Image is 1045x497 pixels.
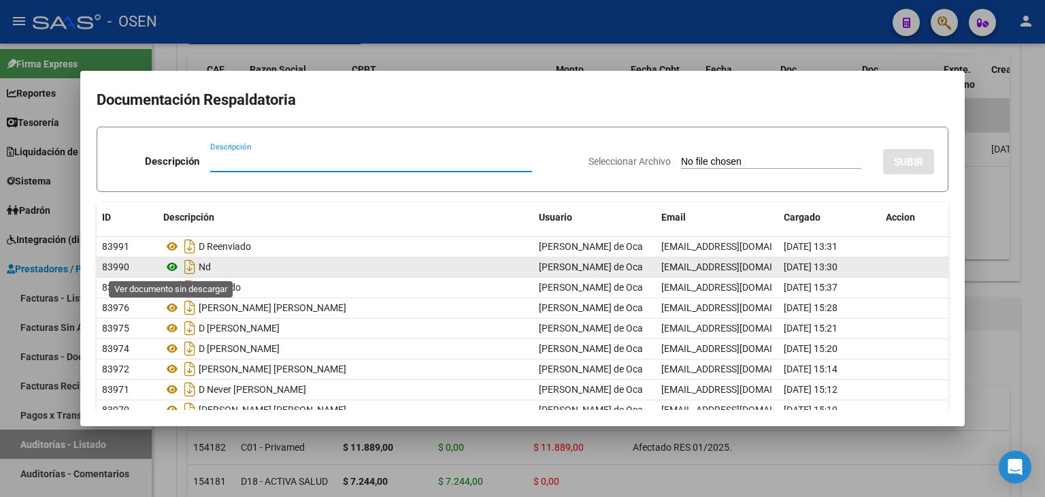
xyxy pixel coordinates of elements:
[539,302,643,313] span: [PERSON_NAME] de Oca
[661,282,812,293] span: [EMAIL_ADDRESS][DOMAIN_NAME]
[181,297,199,319] i: Descargar documento
[163,338,528,359] div: D [PERSON_NAME]
[661,384,812,395] span: [EMAIL_ADDRESS][DOMAIN_NAME]
[181,236,199,257] i: Descargar documento
[102,323,129,334] span: 83975
[883,149,934,174] button: SUBIR
[588,156,671,167] span: Seleccionar Archivo
[163,236,528,257] div: D Reenviado
[661,302,812,313] span: [EMAIL_ADDRESS][DOMAIN_NAME]
[661,212,686,223] span: Email
[784,404,837,415] span: [DATE] 15:10
[539,282,643,293] span: [PERSON_NAME] de Oca
[539,364,643,374] span: [PERSON_NAME] de Oca
[661,364,812,374] span: [EMAIL_ADDRESS][DOMAIN_NAME]
[886,212,915,223] span: Accion
[999,451,1031,483] div: Open Intercom Messenger
[539,384,643,395] span: [PERSON_NAME] de Oca
[102,404,129,415] span: 83970
[784,261,837,272] span: [DATE] 13:30
[784,282,837,293] span: [DATE] 15:37
[163,317,528,339] div: D [PERSON_NAME]
[661,261,812,272] span: [EMAIL_ADDRESS][DOMAIN_NAME]
[102,241,129,252] span: 83991
[539,212,572,223] span: Usuario
[102,384,129,395] span: 83971
[784,384,837,395] span: [DATE] 15:12
[894,156,923,168] span: SUBIR
[102,302,129,313] span: 83976
[661,404,812,415] span: [EMAIL_ADDRESS][DOMAIN_NAME]
[784,302,837,313] span: [DATE] 15:28
[102,261,129,272] span: 83990
[661,343,812,354] span: [EMAIL_ADDRESS][DOMAIN_NAME]
[539,323,643,334] span: [PERSON_NAME] de Oca
[784,343,837,354] span: [DATE] 15:20
[102,282,129,293] span: 83978
[539,261,643,272] span: [PERSON_NAME] de Oca
[661,323,812,334] span: [EMAIL_ADDRESS][DOMAIN_NAME]
[181,338,199,359] i: Descargar documento
[661,241,812,252] span: [EMAIL_ADDRESS][DOMAIN_NAME]
[163,212,214,223] span: Descripción
[539,343,643,354] span: [PERSON_NAME] de Oca
[181,256,199,278] i: Descargar documento
[158,203,533,232] datatable-header-cell: Descripción
[181,399,199,421] i: Descargar documento
[145,154,199,170] p: Descripción
[97,87,948,113] h2: Documentación Respaldatoria
[163,297,528,319] div: [PERSON_NAME] [PERSON_NAME]
[163,379,528,400] div: D Never [PERSON_NAME]
[163,358,528,380] div: [PERSON_NAME] [PERSON_NAME]
[880,203,948,232] datatable-header-cell: Accion
[102,364,129,374] span: 83972
[784,323,837,334] span: [DATE] 15:21
[656,203,778,232] datatable-header-cell: Email
[539,241,643,252] span: [PERSON_NAME] de Oca
[181,379,199,400] i: Descargar documento
[102,343,129,354] span: 83974
[784,212,820,223] span: Cargado
[181,276,199,298] i: Descargar documento
[102,212,111,223] span: ID
[784,364,837,374] span: [DATE] 15:14
[163,276,528,298] div: D Enviado
[784,241,837,252] span: [DATE] 13:31
[539,404,643,415] span: [PERSON_NAME] de Oca
[533,203,656,232] datatable-header-cell: Usuario
[778,203,880,232] datatable-header-cell: Cargado
[163,256,528,278] div: Nd
[97,203,158,232] datatable-header-cell: ID
[181,358,199,380] i: Descargar documento
[181,317,199,339] i: Descargar documento
[163,399,528,421] div: [PERSON_NAME] [PERSON_NAME]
